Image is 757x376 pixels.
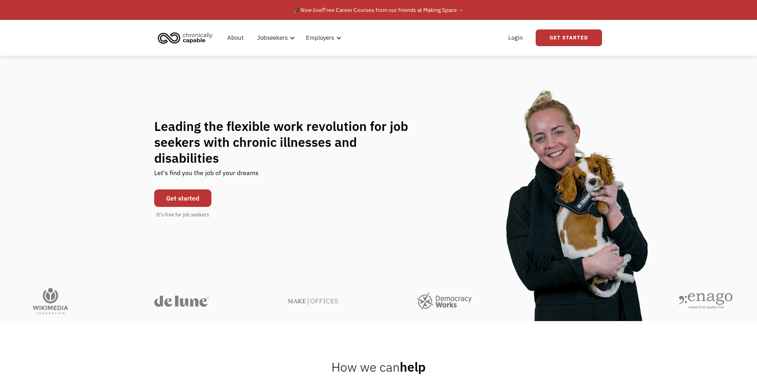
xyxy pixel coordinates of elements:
div: Jobseekers [257,33,288,43]
h2: help [331,359,426,375]
a: About [223,25,248,51]
div: It's free for job seekers [156,211,209,219]
div: 🎓 Free Career Courses from our friends at Making Space → [294,5,464,15]
div: Employers [306,33,334,43]
div: Let's find you the job of your dreams [154,166,259,185]
a: Login [503,25,528,51]
a: Get started [154,189,211,207]
div: Jobseekers [252,25,297,51]
img: Chronically Capable logo [155,29,215,47]
a: Get Started [536,29,602,46]
span: How we can [331,358,400,375]
a: home [155,29,219,47]
div: Employers [301,25,344,51]
em: Now live! [300,6,323,14]
h1: Leading the flexible work revolution for job seekers with chronic illnesses and disabilities [154,118,424,166]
